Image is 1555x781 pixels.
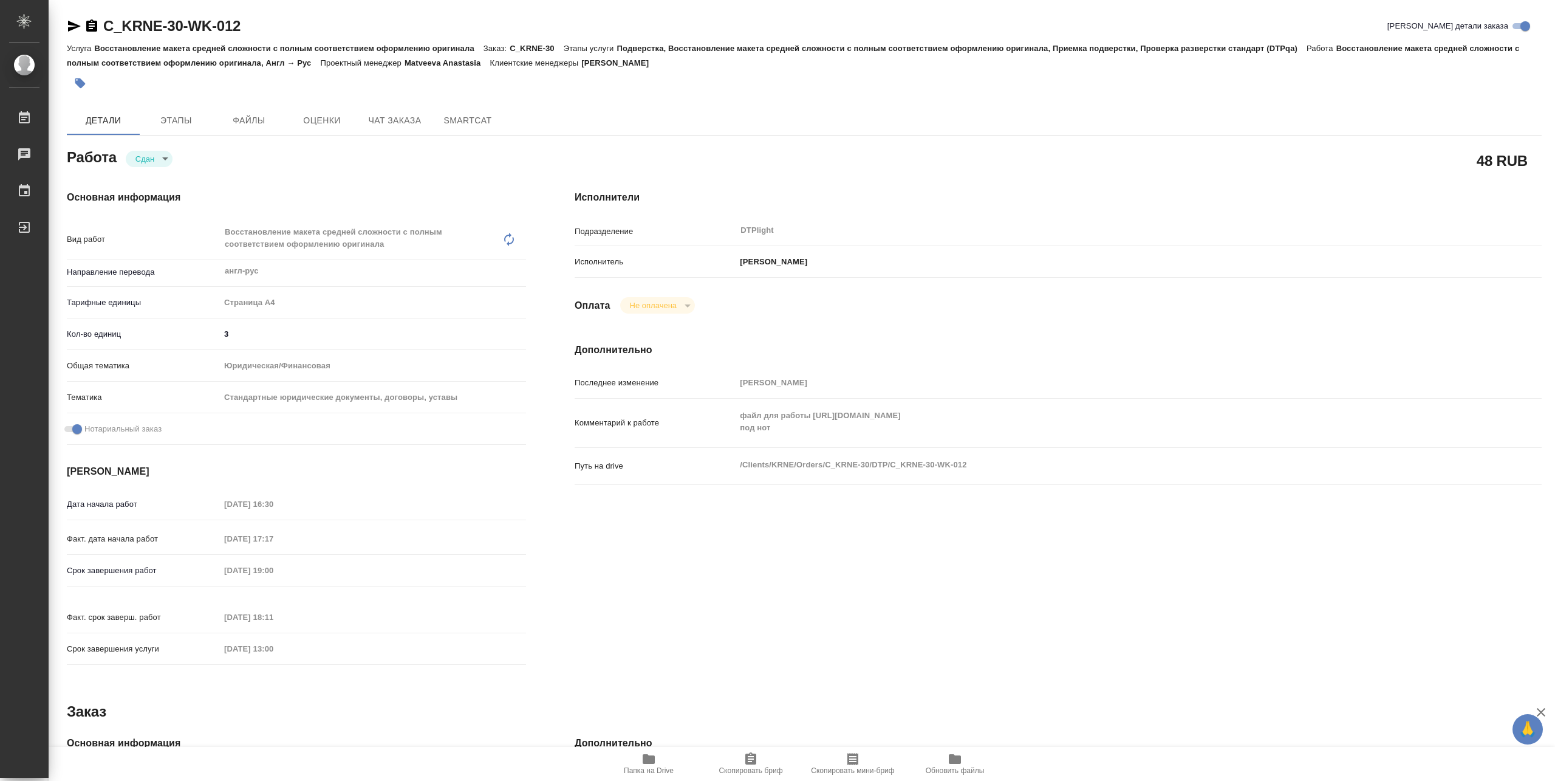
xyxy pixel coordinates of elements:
p: Комментарий к работе [575,417,736,429]
p: Направление перевода [67,266,220,278]
p: Последнее изменение [575,377,736,389]
p: Работа [1307,44,1336,53]
span: Чат заказа [366,113,424,128]
p: [PERSON_NAME] [736,256,807,268]
span: Обновить файлы [926,766,985,775]
p: Восстановление макета средней сложности с полным соответствием оформлению оригинала [94,44,483,53]
p: Matveeva Anastasia [405,58,490,67]
h4: Оплата [575,298,610,313]
p: Срок завершения работ [67,565,220,577]
span: Скопировать бриф [719,766,782,775]
textarea: /Clients/KRNE/Orders/C_KRNE-30/DTP/C_KRNE-30-WK-012 [736,455,1461,475]
button: Скопировать мини-бриф [802,747,904,781]
span: Скопировать мини-бриф [811,766,894,775]
p: Кол-во единиц [67,328,220,340]
span: Нотариальный заказ [84,423,162,435]
p: Факт. срок заверш. работ [67,611,220,624]
input: Пустое поле [220,530,326,548]
input: Пустое поле [220,495,326,513]
button: Не оплачена [626,300,680,311]
span: Оценки [293,113,351,128]
h4: Основная информация [67,736,526,751]
p: Вид работ [67,233,220,246]
h2: Заказ [67,702,106,721]
p: Заказ: [484,44,510,53]
span: SmartCat [439,113,497,128]
h4: Дополнительно [575,736,1542,751]
span: Файлы [220,113,278,128]
div: Сдан [620,297,695,314]
button: Сдан [132,154,158,164]
span: [PERSON_NAME] детали заказа [1387,20,1508,32]
p: Факт. дата начала работ [67,533,220,545]
p: Услуга [67,44,94,53]
p: Тарифные единицы [67,297,220,309]
p: Путь на drive [575,460,736,472]
h2: 48 RUB [1477,150,1528,171]
span: Детали [74,113,132,128]
p: Подверстка, Восстановление макета средней сложности с полным соответствием оформлению оригинала, ... [617,44,1307,53]
p: C_KRNE-30 [510,44,564,53]
p: Тематика [67,391,220,404]
input: Пустое поле [220,640,326,658]
div: Сдан [126,151,173,167]
button: Скопировать ссылку [84,19,99,33]
p: Общая тематика [67,360,220,372]
div: Юридическая/Финансовая [220,356,526,376]
input: Пустое поле [736,374,1461,391]
h4: Исполнители [575,190,1542,205]
button: Скопировать бриф [700,747,802,781]
span: Этапы [147,113,205,128]
h4: [PERSON_NAME] [67,464,526,479]
p: Клиентские менеджеры [490,58,581,67]
button: Добавить тэг [67,70,94,97]
p: Исполнитель [575,256,736,268]
span: 🙏 [1517,717,1538,742]
div: Стандартные юридические документы, договоры, уставы [220,387,526,408]
div: Страница А4 [220,292,526,313]
p: Подразделение [575,225,736,238]
p: Проектный менеджер [320,58,404,67]
p: Дата начала работ [67,498,220,511]
h4: Дополнительно [575,343,1542,357]
a: C_KRNE-30-WK-012 [103,18,241,34]
button: Скопировать ссылку для ЯМессенджера [67,19,81,33]
input: Пустое поле [220,562,326,579]
span: Папка на Drive [624,766,674,775]
p: Этапы услуги [564,44,617,53]
input: Пустое поле [220,608,326,626]
h4: Основная информация [67,190,526,205]
input: ✎ Введи что-нибудь [220,325,526,343]
button: 🙏 [1512,714,1543,745]
h2: Работа [67,145,117,167]
textarea: файл для работы [URL][DOMAIN_NAME] под нот [736,405,1461,438]
button: Обновить файлы [904,747,1006,781]
p: [PERSON_NAME] [581,58,658,67]
p: Срок завершения услуги [67,643,220,655]
button: Папка на Drive [598,747,700,781]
